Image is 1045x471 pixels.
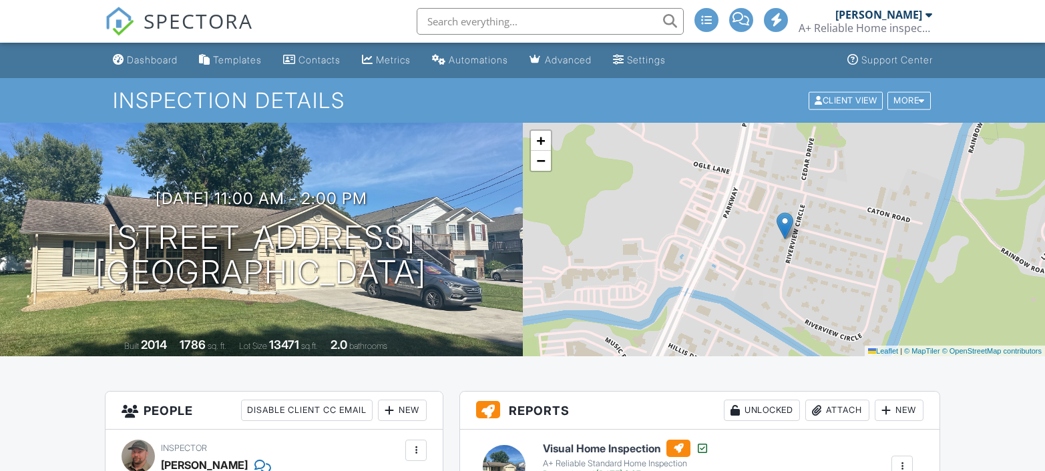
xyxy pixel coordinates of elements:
[799,21,932,35] div: A+ Reliable Home inspections LLC
[809,91,883,109] div: Client View
[105,18,253,46] a: SPECTORA
[194,48,267,73] a: Templates
[842,48,938,73] a: Support Center
[331,338,347,352] div: 2.0
[208,341,226,351] span: sq. ft.
[278,48,346,73] a: Contacts
[460,392,939,430] h3: Reports
[378,400,427,421] div: New
[942,347,1042,355] a: © OpenStreetMap contributors
[213,54,262,65] div: Templates
[861,54,933,65] div: Support Center
[777,212,793,240] img: Marker
[524,48,597,73] a: Advanced
[106,392,443,430] h3: People
[156,189,367,207] h3: [DATE] 11:00 am - 2:00 pm
[807,95,886,105] a: Client View
[127,54,178,65] div: Dashboard
[805,400,869,421] div: Attach
[349,341,387,351] span: bathrooms
[417,8,684,35] input: Search everything...
[239,341,267,351] span: Lot Size
[108,48,183,73] a: Dashboard
[95,220,427,291] h1: [STREET_ADDRESS] [GEOGRAPHIC_DATA]
[543,458,709,469] div: A+ Reliable Standard Home Inspection
[875,400,923,421] div: New
[887,91,931,109] div: More
[531,131,551,151] a: Zoom in
[608,48,671,73] a: Settings
[141,338,167,352] div: 2014
[427,48,513,73] a: Automations (Advanced)
[835,8,922,21] div: [PERSON_NAME]
[545,54,592,65] div: Advanced
[105,7,134,36] img: The Best Home Inspection Software - Spectora
[357,48,416,73] a: Metrics
[241,400,373,421] div: Disable Client CC Email
[904,347,940,355] a: © MapTiler
[536,152,545,169] span: −
[269,338,299,352] div: 13471
[543,440,709,457] h6: Visual Home Inspection
[376,54,411,65] div: Metrics
[144,7,253,35] span: SPECTORA
[531,151,551,171] a: Zoom out
[298,54,341,65] div: Contacts
[113,89,931,112] h1: Inspection Details
[301,341,318,351] span: sq.ft.
[627,54,666,65] div: Settings
[449,54,508,65] div: Automations
[868,347,898,355] a: Leaflet
[124,341,139,351] span: Built
[536,132,545,149] span: +
[180,338,206,352] div: 1786
[161,443,207,453] span: Inspector
[724,400,800,421] div: Unlocked
[900,347,902,355] span: |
